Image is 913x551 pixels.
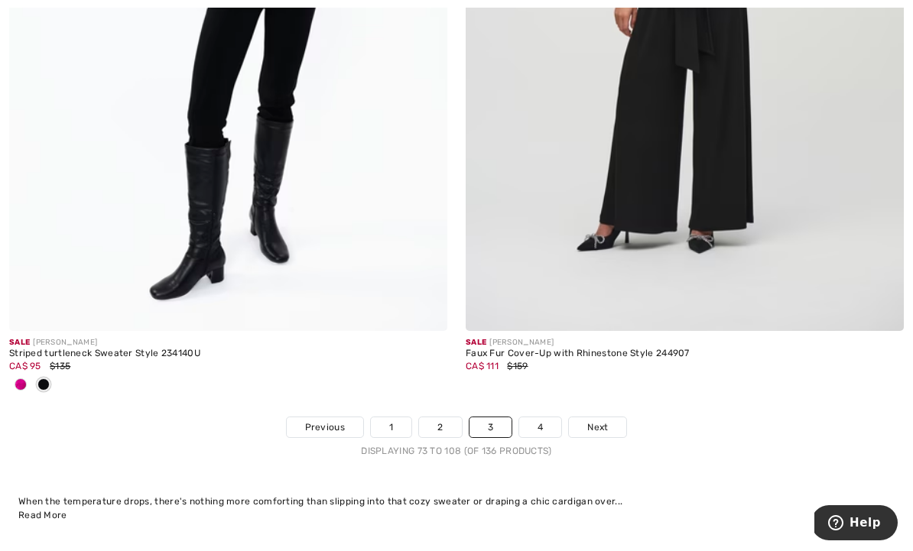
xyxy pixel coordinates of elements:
[9,338,30,347] span: Sale
[469,417,512,437] a: 3
[18,494,895,508] div: When the temperature drops, there's nothing more comforting than slipping into that cozy sweater ...
[9,348,447,359] div: Striped turtleneck Sweater Style 234140U
[9,361,41,371] span: CA$ 95
[9,337,447,348] div: [PERSON_NAME]
[32,373,55,398] div: Black
[466,338,486,347] span: Sale
[466,361,499,371] span: CA$ 111
[419,417,461,437] a: 2
[814,505,898,543] iframe: Opens a widget where you can find more information
[519,417,561,437] a: 4
[50,361,70,371] span: $135
[287,417,363,437] a: Previous
[466,337,904,348] div: [PERSON_NAME]
[9,373,32,398] div: Magenta
[305,420,345,434] span: Previous
[466,348,904,359] div: Faux Fur Cover-Up with Rhinestone Style 244907
[587,420,608,434] span: Next
[18,510,67,520] span: Read More
[507,361,528,371] span: $159
[569,417,626,437] a: Next
[371,417,411,437] a: 1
